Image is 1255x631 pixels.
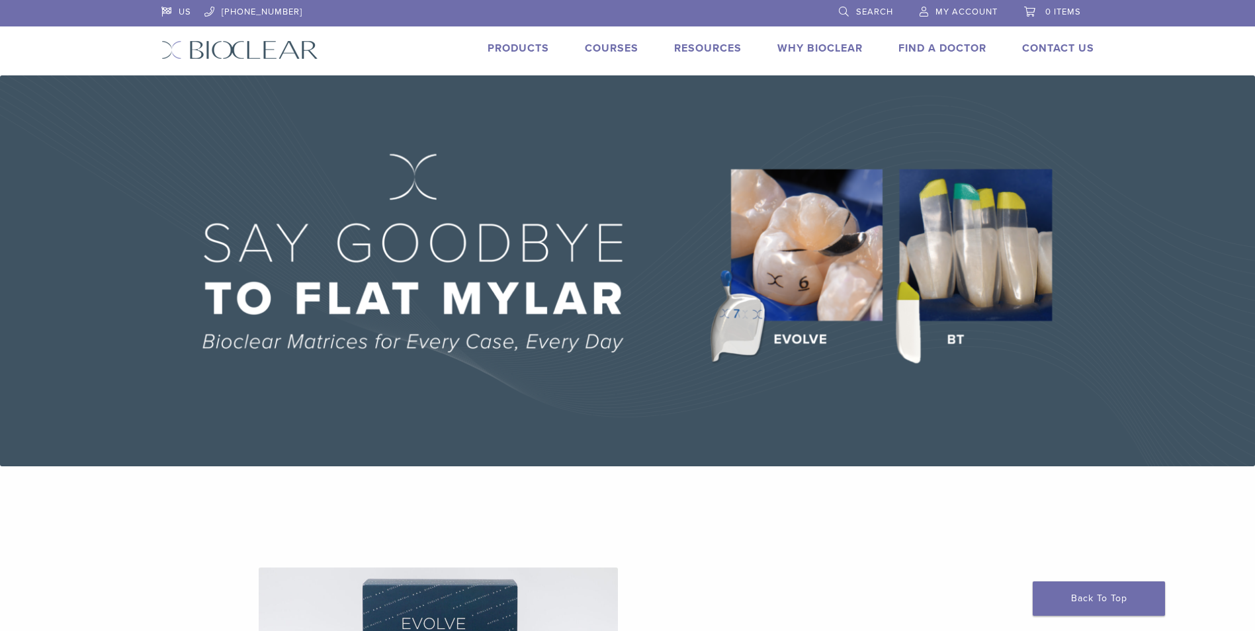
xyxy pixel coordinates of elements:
[1045,7,1081,17] span: 0 items
[935,7,998,17] span: My Account
[585,42,638,55] a: Courses
[1033,581,1165,616] a: Back To Top
[674,42,742,55] a: Resources
[488,42,549,55] a: Products
[1022,42,1094,55] a: Contact Us
[856,7,893,17] span: Search
[161,40,318,60] img: Bioclear
[898,42,986,55] a: Find A Doctor
[777,42,863,55] a: Why Bioclear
